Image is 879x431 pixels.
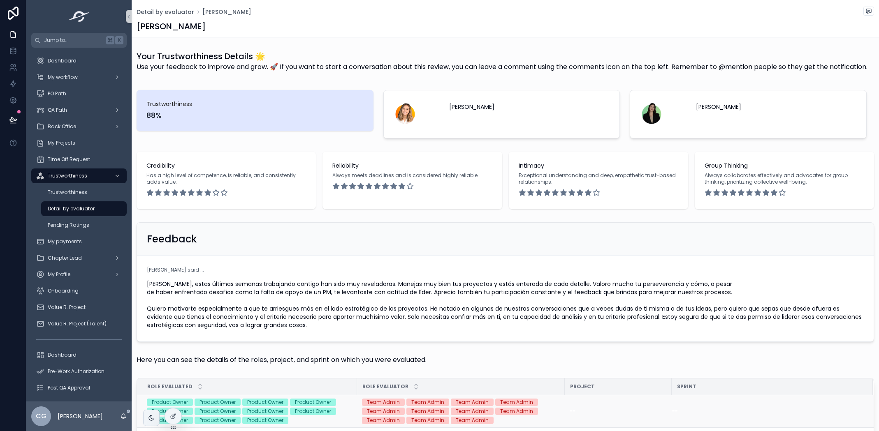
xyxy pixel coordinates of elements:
a: -- [570,408,667,415]
p: [PERSON_NAME] [58,412,103,420]
span: Trustworthiness [146,100,364,108]
span: Post QA Approval [48,385,90,391]
a: My Projects [31,136,127,150]
a: Pending Ratings [41,218,127,233]
span: -- [570,408,575,415]
a: Dashboard [31,348,127,362]
span: Role Evaluated [147,383,192,390]
a: My workflow [31,70,127,85]
div: Product Owner [247,408,283,415]
span: My Profile [48,271,70,278]
a: Detail by evaluator [41,201,127,216]
div: Product Owner [199,417,236,424]
span: -- [672,408,678,415]
div: Team Admin [367,417,400,424]
span: [PERSON_NAME] said ... [147,267,204,273]
h1: Your Trustworthiness Details 🌟 [137,51,867,62]
a: -- [672,408,863,415]
span: Dashboard [48,58,77,64]
img: Claudia-Galdámez.png [394,103,417,126]
span: Value R. Project [48,304,86,311]
a: Team AdminTeam AdminTeam AdminTeam AdminTeam AdminTeam AdminTeam AdminTeam AdminTeam AdminTeam Ad... [362,399,560,424]
div: Team Admin [411,417,444,424]
span: Pre-Work Authorization [48,368,104,375]
span: Onboarding [48,288,79,294]
span: Back Office [48,123,76,130]
div: Team Admin [367,408,400,415]
span: Time Off Request [48,156,90,163]
div: Team Admin [456,408,489,415]
span: Value R. Project (Talent) [48,320,107,327]
span: PO Path [48,90,66,97]
a: Value R. Project [31,300,127,315]
a: Chapter Lead [31,251,127,265]
span: My Projects [48,140,75,146]
button: Jump to...K [31,33,127,48]
img: App logo [66,10,92,23]
span: Exceptional understanding and deep, empathetic trust-based relationships. [519,172,678,185]
span: Chapter Lead [48,255,82,261]
span: Project [570,383,595,390]
span: Always meets deadlines and is considered highly reliable. [332,172,479,179]
span: My workflow [48,74,78,81]
div: Product Owner [295,408,331,415]
div: Product Owner [152,408,188,415]
div: Team Admin [500,408,533,415]
a: Trustworthiness [41,185,127,200]
span: Detail by evaluator [48,205,95,212]
div: Product Owner [247,417,283,424]
div: Product Owner [199,408,236,415]
a: My payments [31,234,127,249]
div: Team Admin [411,399,444,406]
a: Dashboard [31,53,127,68]
div: Product Owner [247,399,283,406]
div: Team Admin [456,399,489,406]
span: Sprint [677,383,696,390]
p: Use your feedback to improve and grow. 🚀 If you want to start a conversation about this review, y... [137,62,867,72]
span: Group Thinking [705,161,864,170]
img: Andrea-García-(1).png [640,103,663,126]
span: Intimacy [519,161,678,170]
div: Team Admin [367,399,400,406]
span: Jump to... [44,37,103,44]
span: Credibility [146,161,306,170]
div: Team Admin [500,399,533,406]
a: Product OwnerProduct OwnerProduct OwnerProduct OwnerProduct OwnerProduct OwnerProduct OwnerProduc... [147,399,352,424]
span: QA Path [48,107,67,113]
div: Product Owner [199,399,236,406]
h1: [PERSON_NAME] [137,21,206,32]
div: Product Owner [152,399,188,406]
a: PO Path [31,86,127,101]
div: scrollable content [26,48,132,401]
h2: Feedback [147,233,197,246]
div: Product Owner [295,399,331,406]
a: Post QA Approval [31,380,127,395]
span: [PERSON_NAME] [449,103,494,111]
span: [PERSON_NAME], estas últimas semanas trabajando contigo han sido muy reveladoras. Manejas muy bie... [147,280,864,329]
a: Pre-Work Authorization [31,364,127,379]
div: Team Admin [456,417,489,424]
a: QA Path [31,103,127,118]
span: K [116,37,123,44]
span: Reports [48,401,67,408]
span: Pending Ratings [48,222,89,228]
span: Cg [36,411,46,421]
span: Trustworthiness [48,173,87,179]
a: Time Off Request [31,152,127,167]
span: 88% [146,110,364,121]
a: Reports [31,397,127,412]
a: Back Office [31,119,127,134]
a: Detail by evaluator [137,8,194,16]
span: Role Evaluator [362,383,408,390]
span: Always collaborates effectively and advocates for group thinking, prioritizing collective well-be... [705,172,864,185]
a: Trustworthiness [31,168,127,183]
span: Dashboard [48,352,77,358]
div: Team Admin [411,408,444,415]
span: [PERSON_NAME] [696,103,741,111]
a: [PERSON_NAME] [202,8,251,16]
span: Trustworthiness [48,189,87,196]
span: Has a high level of competence, is reliable, and consistently adds value. [146,172,306,185]
a: My Profile [31,267,127,282]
